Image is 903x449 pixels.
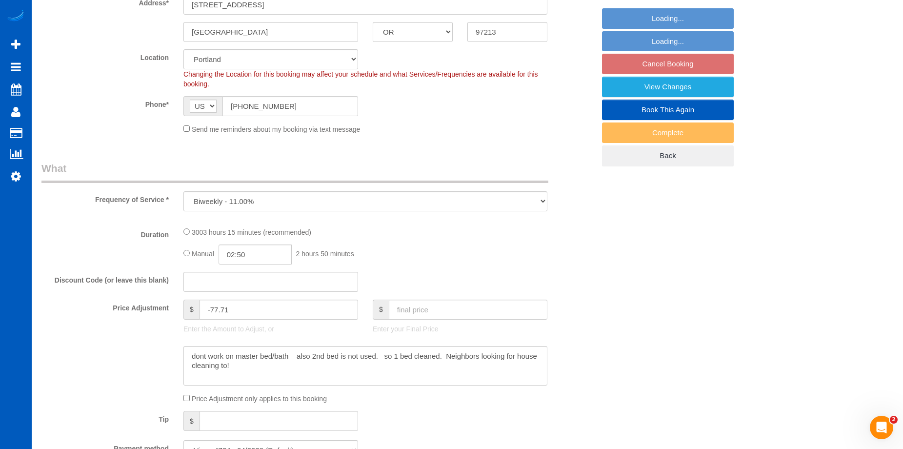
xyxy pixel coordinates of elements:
input: Phone* [222,96,358,116]
span: $ [183,411,200,431]
a: Book This Again [602,100,734,120]
span: 3003 hours 15 minutes (recommended) [192,228,311,236]
a: View Changes [602,77,734,97]
input: City* [183,22,358,42]
label: Price Adjustment [34,300,176,313]
label: Tip [34,411,176,424]
img: Automaid Logo [6,10,25,23]
label: Frequency of Service * [34,191,176,204]
iframe: Intercom live chat [870,416,893,439]
span: Price Adjustment only applies to this booking [192,395,327,403]
span: $ [183,300,200,320]
p: Enter the Amount to Adjust, or [183,324,358,334]
label: Phone* [34,96,176,109]
span: Changing the Location for this booking may affect your schedule and what Services/Frequencies are... [183,70,538,88]
span: 2 hours 50 minutes [296,250,354,258]
label: Location [34,49,176,62]
span: 2 [890,416,898,424]
span: Manual [192,250,214,258]
label: Discount Code (or leave this blank) [34,272,176,285]
span: Send me reminders about my booking via text message [192,125,361,133]
label: Duration [34,226,176,240]
a: Back [602,145,734,166]
legend: What [41,161,548,183]
span: $ [373,300,389,320]
input: Zip Code* [467,22,547,42]
p: Enter your Final Price [373,324,547,334]
input: final price [389,300,547,320]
